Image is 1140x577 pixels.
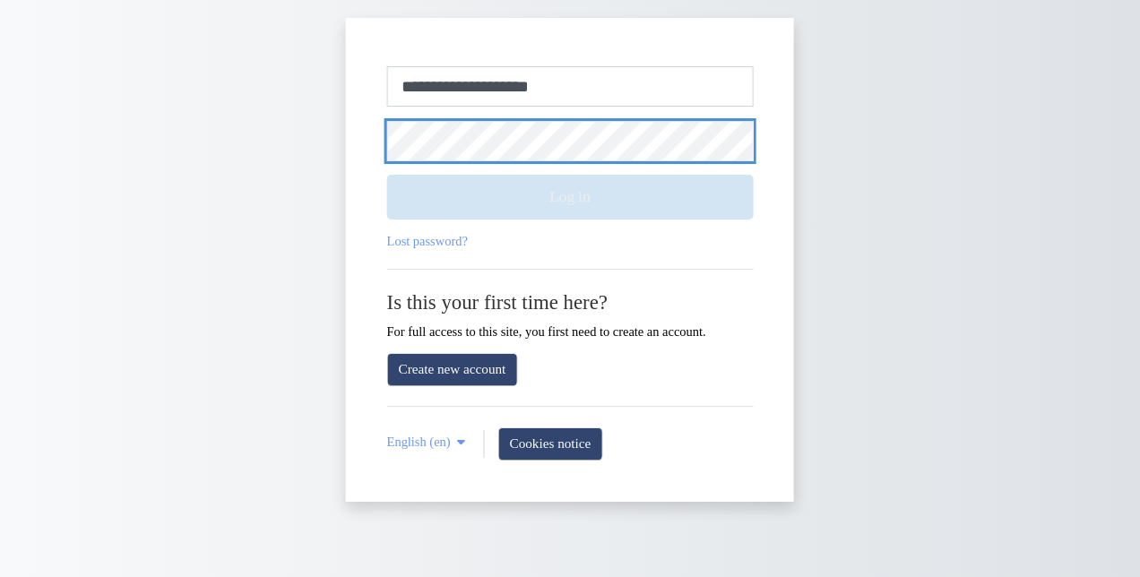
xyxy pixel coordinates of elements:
a: English ‎(en)‎ [387,435,471,450]
a: Lost password? [387,234,468,248]
a: Create new account [387,353,518,386]
div: For full access to this site, you first need to create an account. [387,290,754,339]
button: Log in [387,175,754,220]
h2: Is this your first time here? [387,290,754,314]
button: Cookies notice [498,427,603,461]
